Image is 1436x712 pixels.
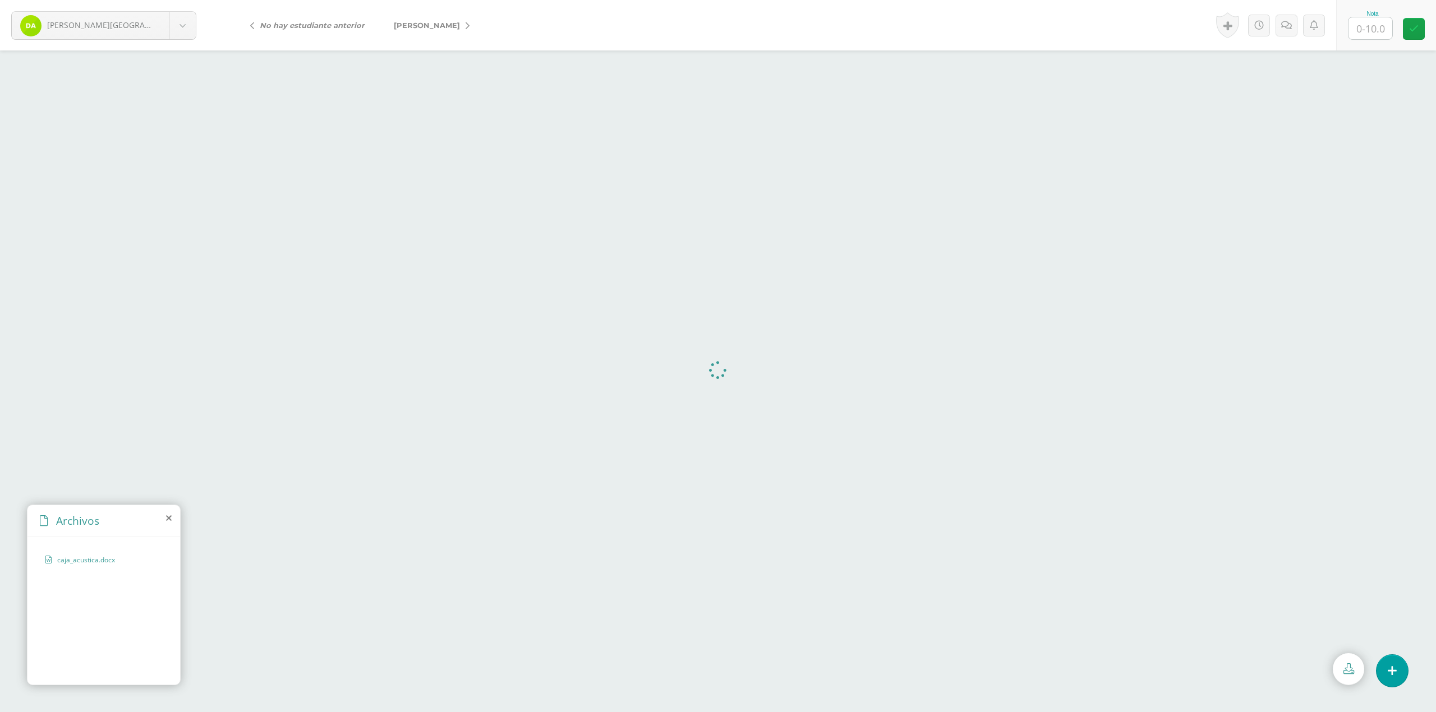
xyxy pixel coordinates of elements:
a: [PERSON_NAME][GEOGRAPHIC_DATA] [12,12,196,39]
i: close [166,514,172,523]
div: Nota [1348,11,1397,17]
i: No hay estudiante anterior [260,21,365,30]
span: [PERSON_NAME] [394,21,460,30]
img: b9029a0dddb48272ce95361b105cb391.png [20,15,42,36]
a: No hay estudiante anterior [241,12,379,39]
span: [PERSON_NAME][GEOGRAPHIC_DATA] [47,20,188,30]
input: 0-10.0 [1348,17,1392,39]
span: caja_acustica.docx [57,555,149,565]
a: [PERSON_NAME] [379,12,478,39]
span: Archivos [56,513,99,528]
